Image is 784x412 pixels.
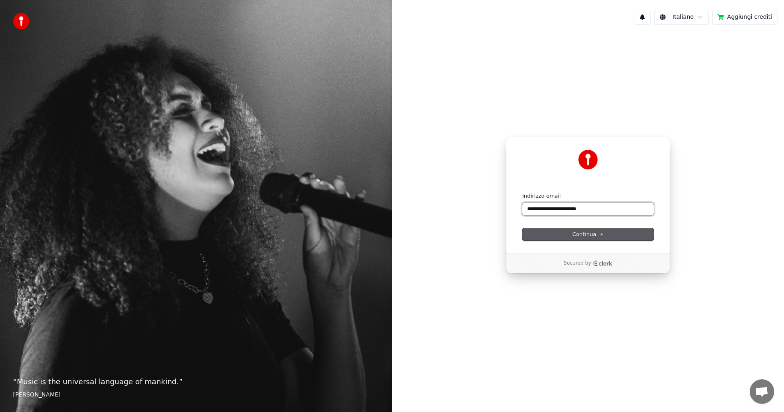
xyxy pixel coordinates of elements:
footer: [PERSON_NAME] [13,391,379,399]
img: youka [13,13,29,29]
a: Clerk logo [593,261,612,266]
p: Secured by [563,260,591,267]
button: Continua [522,228,654,241]
button: Aggiungi crediti [712,10,777,24]
a: Aprire la chat [750,379,774,404]
p: “ Music is the universal language of mankind. ” [13,376,379,388]
img: Youka [578,150,598,169]
label: Indirizzo email [522,192,561,200]
span: Continua [572,231,604,238]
